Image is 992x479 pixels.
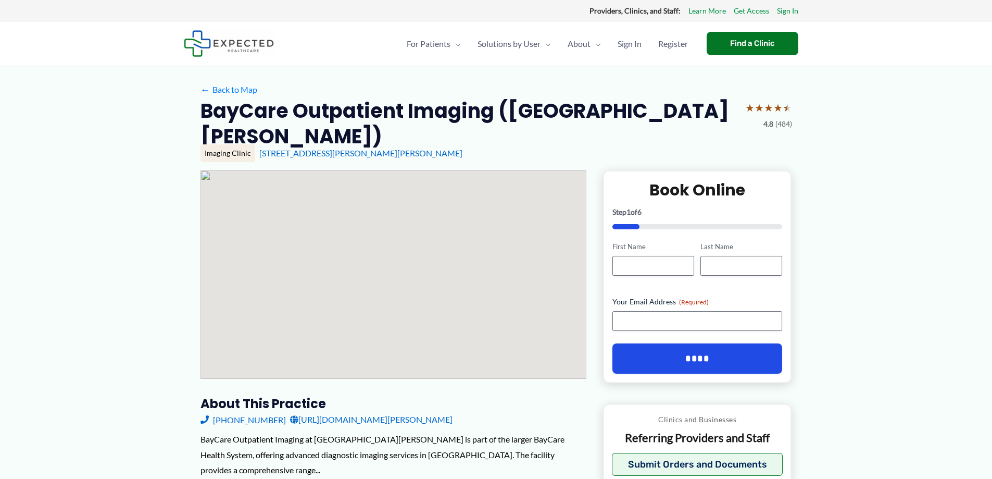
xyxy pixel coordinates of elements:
a: Register [650,26,696,62]
a: ←Back to Map [200,82,257,97]
a: [URL][DOMAIN_NAME][PERSON_NAME] [290,412,453,427]
a: Solutions by UserMenu Toggle [469,26,559,62]
div: BayCare Outpatient Imaging at [GEOGRAPHIC_DATA][PERSON_NAME] is part of the larger BayCare Health... [200,432,586,478]
a: For PatientsMenu Toggle [398,26,469,62]
span: ★ [764,98,773,117]
a: AboutMenu Toggle [559,26,609,62]
a: Get Access [734,4,769,18]
button: Submit Orders and Documents [612,453,783,476]
p: Referring Providers and Staff [612,431,783,446]
div: Imaging Clinic [200,144,255,162]
span: Menu Toggle [591,26,601,62]
a: Learn More [688,4,726,18]
p: Clinics and Businesses [612,413,783,426]
span: For Patients [407,26,450,62]
h2: BayCare Outpatient Imaging ([GEOGRAPHIC_DATA][PERSON_NAME]) [200,98,737,150]
nav: Primary Site Navigation [398,26,696,62]
span: ★ [755,98,764,117]
span: (484) [775,117,792,131]
span: ★ [783,98,792,117]
p: Step of [612,208,783,216]
span: About [568,26,591,62]
span: 1 [626,207,631,216]
h2: Book Online [612,180,783,200]
a: [STREET_ADDRESS][PERSON_NAME][PERSON_NAME] [259,148,462,158]
label: Your Email Address [612,297,783,307]
span: ← [200,84,210,94]
span: Menu Toggle [541,26,551,62]
span: ★ [773,98,783,117]
strong: Providers, Clinics, and Staff: [589,6,681,15]
span: 4.8 [763,117,773,131]
span: (Required) [679,298,709,306]
span: Solutions by User [478,26,541,62]
img: Expected Healthcare Logo - side, dark font, small [184,30,274,57]
span: Menu Toggle [450,26,461,62]
a: Sign In [777,4,798,18]
span: 6 [637,207,642,216]
label: First Name [612,242,694,252]
a: Find a Clinic [707,32,798,55]
span: Register [658,26,688,62]
a: Sign In [609,26,650,62]
a: [PHONE_NUMBER] [200,412,286,427]
span: ★ [745,98,755,117]
label: Last Name [700,242,782,252]
span: Sign In [618,26,642,62]
h3: About this practice [200,396,586,412]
